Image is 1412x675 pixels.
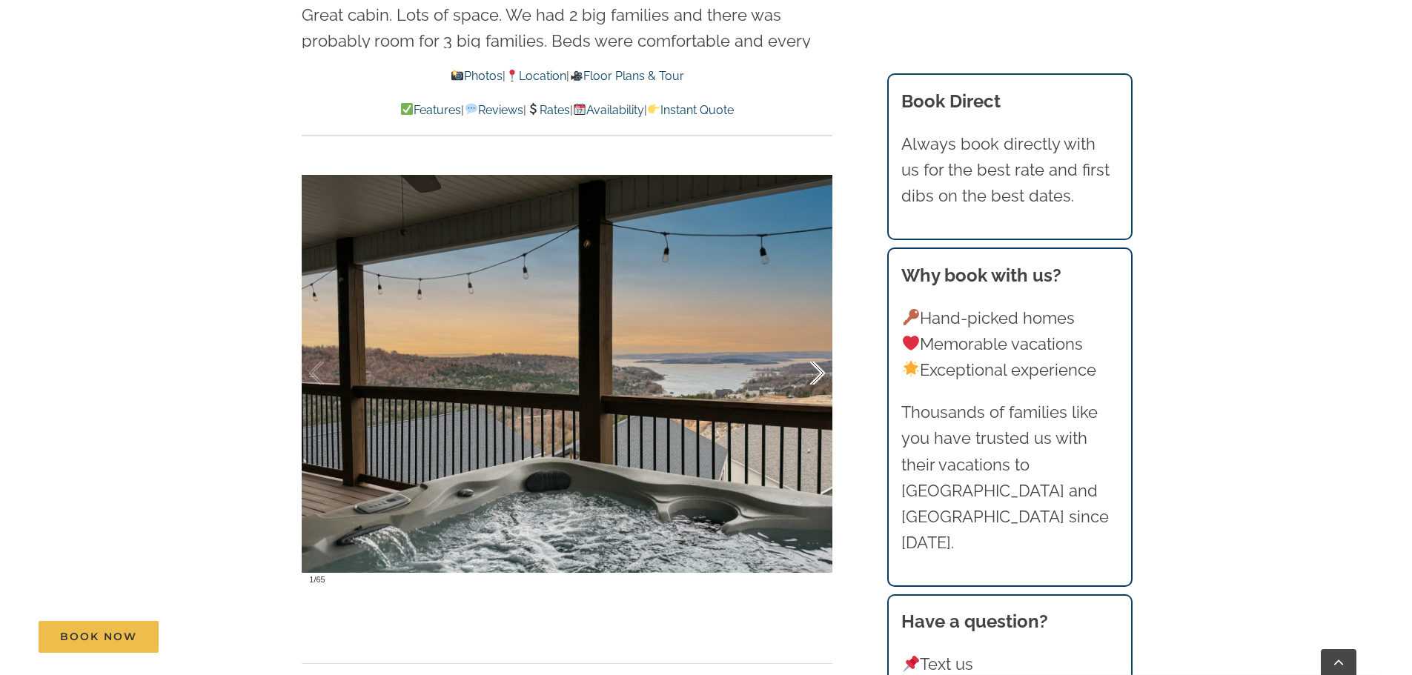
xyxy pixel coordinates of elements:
p: | | | | [302,101,832,120]
a: Book Now [39,621,159,653]
a: Instant Quote [647,103,734,117]
p: Thousands of families like you have trusted us with their vacations to [GEOGRAPHIC_DATA] and [GEO... [901,399,1118,556]
b: Book Direct [901,90,1001,112]
a: Features [400,103,461,117]
img: 💬 [465,103,477,115]
p: | | [302,67,832,86]
img: 🎥 [571,70,583,82]
img: 💲 [527,103,539,115]
p: Always book directly with us for the best rate and first dibs on the best dates. [901,131,1118,210]
span: Book Now [60,631,137,643]
img: 📸 [451,70,463,82]
a: Floor Plans & Tour [569,69,683,83]
h3: Why book with us? [901,262,1118,289]
a: Reviews [464,103,523,117]
p: Great cabin. Lots of space. We had 2 big families and there was probably room for 3 big families.... [302,2,832,81]
a: Availability [573,103,644,117]
img: 📌 [903,656,919,672]
img: 📍 [506,70,518,82]
a: Photos [451,69,503,83]
a: Location [506,69,566,83]
img: 🌟 [903,361,919,377]
img: 🔑 [903,309,919,325]
p: Hand-picked homes Memorable vacations Exceptional experience [901,305,1118,384]
strong: Have a question? [901,611,1048,632]
img: 📆 [574,103,586,115]
a: Rates [526,103,570,117]
img: ✅ [401,103,413,115]
img: 👉 [648,103,660,115]
img: ❤️ [903,335,919,351]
